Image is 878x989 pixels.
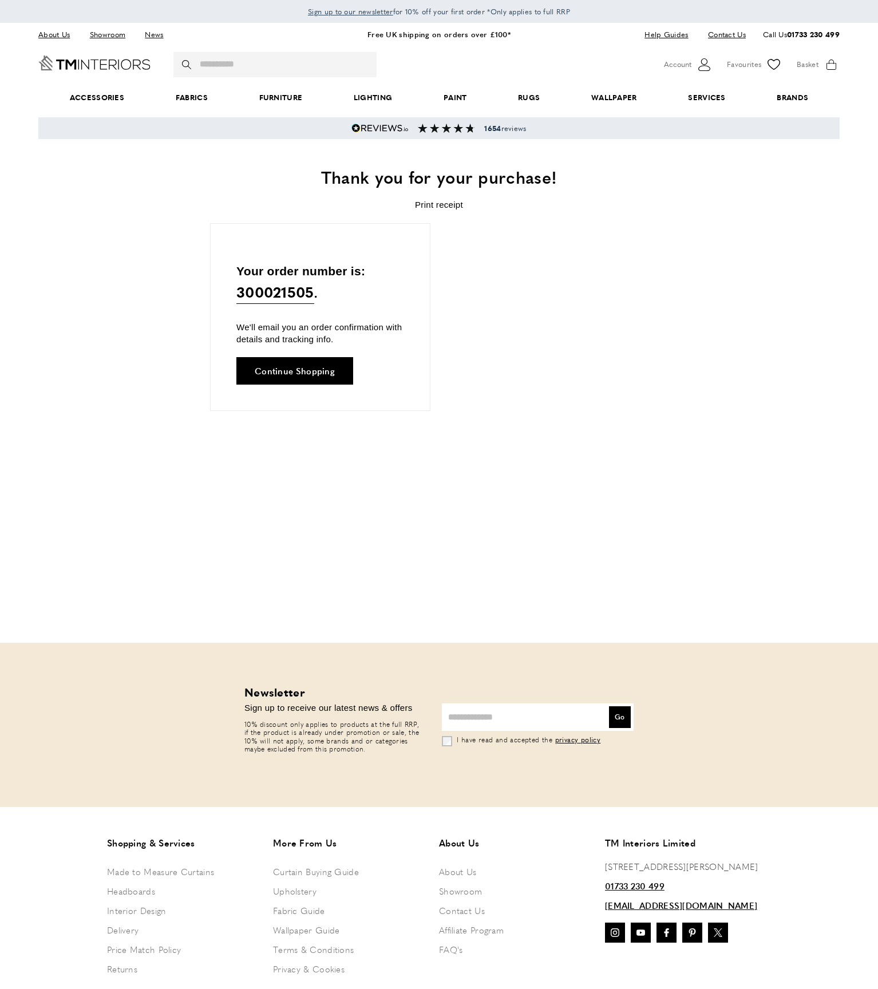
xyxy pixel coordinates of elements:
a: Furniture [234,80,328,115]
p: 10% discount only applies to products at the full RRP, if the product is already under promotion ... [244,721,425,754]
button: Search [182,52,193,77]
a: Paint [418,80,492,115]
a: Showroom [439,881,594,901]
img: Reviews.io 5 stars [351,124,409,133]
strong: 300021505 [236,282,314,302]
span: for 10% off your first order *Only applies to full RRP [308,6,570,17]
p: Call Us [763,29,840,41]
span: Thank you for your purchase! [321,164,557,189]
span: reviews [484,124,526,133]
a: Interior Design [107,901,262,920]
span: TM Interiors Limited [605,836,771,850]
a: [EMAIL_ADDRESS][DOMAIN_NAME] [605,899,757,912]
a: Privacy & Cookies [273,959,428,979]
a: Made to Measure Curtains [107,862,262,881]
address: [STREET_ADDRESS][PERSON_NAME] [605,836,771,873]
a: Rugs [492,80,565,115]
span: Accessories [44,80,150,115]
a: Favourites [727,56,782,73]
a: News [136,27,172,42]
span: Account [664,58,691,70]
a: Print receipt [415,200,463,209]
a: privacy policy [555,735,601,745]
img: Reviews section [418,124,475,133]
a: Delivery [107,920,262,940]
a: Services [663,80,752,115]
p: Sign up to receive our latest news & offers [244,701,425,715]
p: Your order number is: . [236,262,404,304]
a: Affiliate Program [439,920,594,940]
strong: 1654 [484,123,501,133]
button: Customer Account [664,56,713,73]
a: 300021505 [236,280,314,304]
a: Contact Us [699,27,746,42]
a: Showroom [81,27,134,42]
a: Curtain Buying Guide [273,862,428,881]
a: About Us [38,27,78,42]
a: Upholstery [273,881,428,901]
a: Contact Us [439,901,594,920]
a: Wallpaper [565,80,662,115]
a: Headboards [107,881,262,901]
a: Brands [752,80,834,115]
a: Help Guides [636,27,697,42]
a: Price Match Policy [107,940,262,959]
form: Subscribe to Newsletter [442,703,634,747]
a: Free UK shipping on orders over £100* [367,29,511,39]
span: I have read and accepted the [457,735,552,745]
a: Go to Home page [38,56,151,70]
a: 01733 230 499 [605,879,665,893]
strong: Newsletter [244,683,305,700]
a: Fabrics [150,80,234,115]
p: We'll email you an order confirmation with details and tracking info. [236,321,404,345]
a: 01733 230 499 [787,29,840,39]
a: Returns [107,959,262,979]
span: Favourites [727,58,761,70]
a: Terms & Conditions [273,940,428,959]
a: FAQ's [439,940,594,959]
a: Sign up to our newsletter [308,6,393,17]
span: Continue Shopping [255,366,335,375]
a: Lighting [328,80,418,115]
a: About Us [439,862,594,881]
a: Fabric Guide [273,901,428,920]
a: Continue Shopping [236,357,353,385]
a: Wallpaper Guide [273,920,428,940]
